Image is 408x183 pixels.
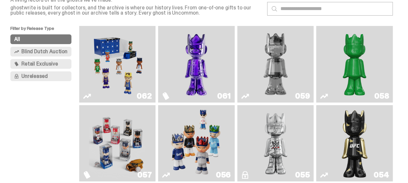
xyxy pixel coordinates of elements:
[247,29,304,100] img: Two
[21,61,58,67] span: Retail Exclusive
[241,29,310,100] a: Two
[247,108,304,179] img: I Was There SummerSlam
[10,5,262,16] p: ghostwrite is built for collectors, and the archive is where our history lives. From one-of-one g...
[374,92,389,100] div: 058
[137,92,152,100] div: 062
[10,59,71,69] button: Retail Exclusive
[295,171,310,179] div: 055
[89,29,146,100] img: Game Face (2025)
[162,29,231,100] a: Fantasy
[137,171,152,179] div: 057
[10,34,71,44] button: All
[241,108,310,179] a: I Was There SummerSlam
[216,171,231,179] div: 056
[320,29,389,100] a: Schrödinger's ghost: Sunday Green
[374,171,389,179] div: 054
[83,29,152,100] a: Game Face (2025)
[326,29,383,100] img: Schrödinger's ghost: Sunday Green
[21,74,47,79] span: Unreleased
[320,108,389,179] a: Ruby
[10,26,79,34] p: Filter by Release Type
[162,108,231,179] a: Game Face (2025)
[10,47,71,56] button: Blind Dutch Auction
[168,29,225,100] img: Fantasy
[295,92,310,100] div: 059
[10,71,71,81] button: Unreleased
[217,92,231,100] div: 061
[21,49,68,54] span: Blind Dutch Auction
[83,108,152,179] a: Game Face (2025)
[339,108,370,179] img: Ruby
[89,108,146,179] img: Game Face (2025)
[14,37,20,42] span: All
[168,108,225,179] img: Game Face (2025)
